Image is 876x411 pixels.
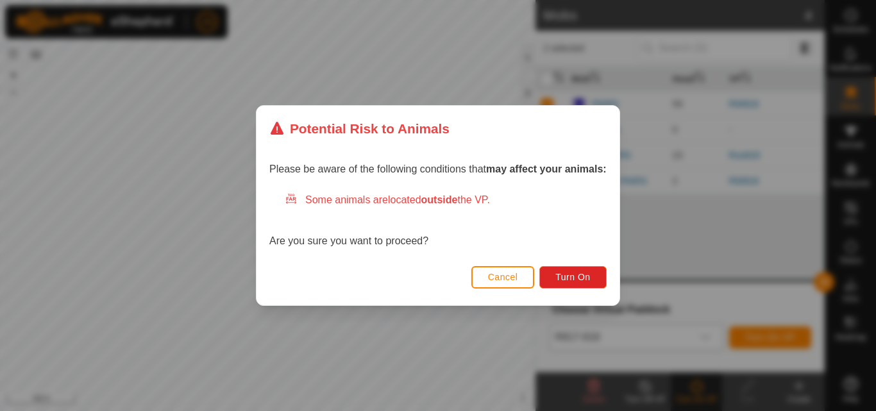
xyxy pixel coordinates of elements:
[540,266,607,289] button: Turn On
[471,266,535,289] button: Cancel
[486,164,607,174] strong: may affect your animals:
[285,192,607,208] div: Some animals are
[388,194,490,205] span: located the VP.
[488,272,518,282] span: Cancel
[269,119,450,138] div: Potential Risk to Animals
[269,192,607,249] div: Are you sure you want to proceed?
[269,164,607,174] span: Please be aware of the following conditions that
[556,272,591,282] span: Turn On
[421,194,458,205] strong: outside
